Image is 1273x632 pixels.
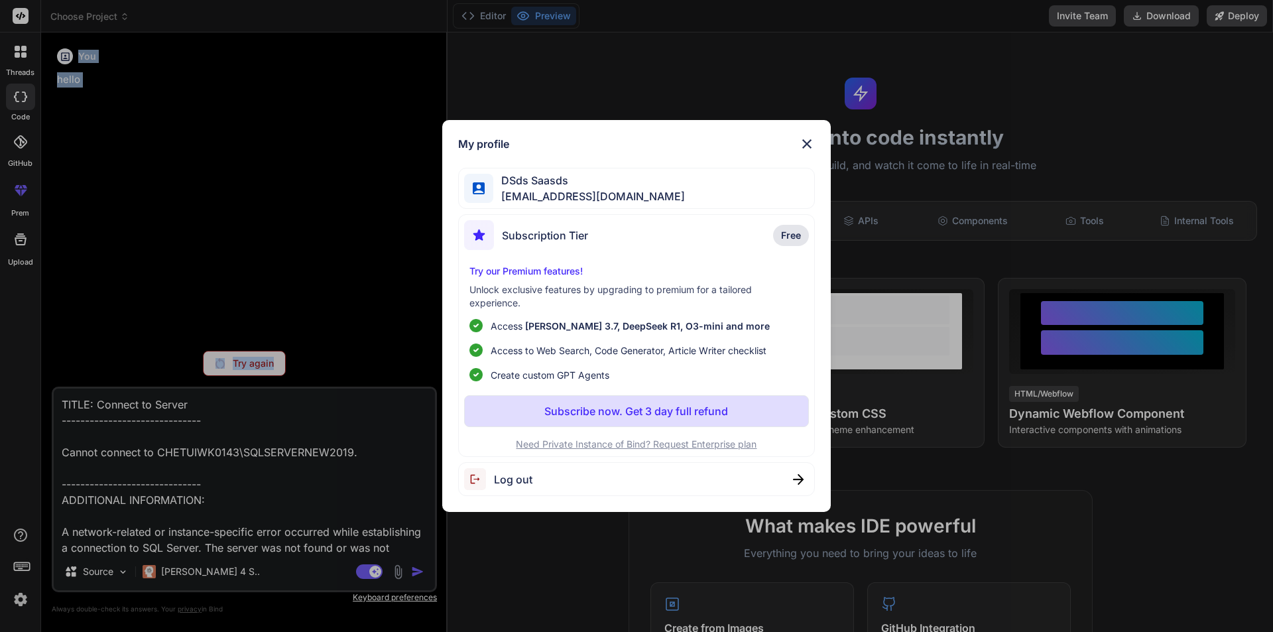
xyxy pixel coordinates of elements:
img: logout [464,468,494,490]
h1: My profile [458,136,509,152]
img: checklist [469,368,483,381]
p: Unlock exclusive features by upgrading to premium for a tailored experience. [469,283,804,310]
span: Free [781,229,801,242]
img: close [799,136,815,152]
p: Need Private Instance of Bind? Request Enterprise plan [464,438,810,451]
p: Try our Premium features! [469,265,804,278]
img: profile [473,182,485,195]
img: checklist [469,319,483,332]
span: [PERSON_NAME] 3.7, DeepSeek R1, O3-mini and more [525,320,770,332]
span: DSds Saasds [493,172,685,188]
span: Access to Web Search, Code Generator, Article Writer checklist [491,344,766,357]
span: Subscription Tier [502,227,588,243]
p: Access [491,319,770,333]
span: [EMAIL_ADDRESS][DOMAIN_NAME] [493,188,685,204]
p: Subscribe now. Get 3 day full refund [544,403,728,419]
img: checklist [469,344,483,357]
span: Log out [494,472,532,487]
img: subscription [464,220,494,250]
span: Create custom GPT Agents [491,368,609,382]
img: close [793,474,804,485]
button: Subscribe now. Get 3 day full refund [464,395,810,427]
